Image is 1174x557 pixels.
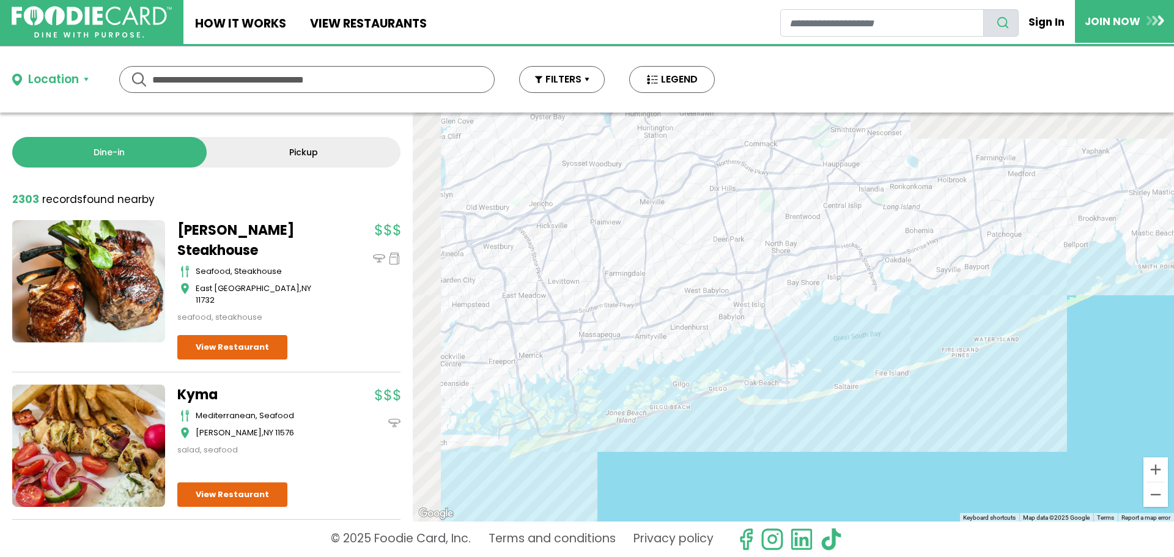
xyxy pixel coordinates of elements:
[1097,514,1114,521] a: Terms
[963,514,1016,522] button: Keyboard shortcuts
[519,66,605,93] button: FILTERS
[275,427,294,438] span: 11576
[790,528,813,551] img: linkedin.svg
[1121,514,1170,521] a: Report a map error
[180,265,190,278] img: cutlery_icon.svg
[1019,9,1075,35] a: Sign In
[629,66,715,93] button: LEGEND
[301,282,311,294] span: NY
[177,482,287,507] a: View Restaurant
[177,444,330,456] div: salad, seafood
[12,137,207,168] a: Dine-in
[177,311,330,323] div: seafood, steakhouse
[196,427,262,438] span: [PERSON_NAME]
[180,427,190,439] img: map_icon.svg
[373,253,385,265] img: dinein_icon.svg
[196,265,330,278] div: seafood, steakhouse
[196,427,330,439] div: ,
[633,528,714,551] a: Privacy policy
[264,427,273,438] span: NY
[388,253,401,265] img: pickup_icon.svg
[12,71,89,89] button: Location
[196,294,215,306] span: 11732
[12,6,172,39] img: FoodieCard; Eat, Drink, Save, Donate
[734,528,758,551] svg: check us out on facebook
[416,506,456,522] a: Open this area in Google Maps (opens a new window)
[416,506,456,522] img: Google
[177,220,330,260] a: [PERSON_NAME] Steakhouse
[28,71,79,89] div: Location
[780,9,984,37] input: restaurant search
[1143,457,1168,482] button: Zoom in
[177,335,287,360] a: View Restaurant
[180,282,190,295] img: map_icon.svg
[819,528,843,551] img: tiktok.svg
[12,192,39,207] strong: 2303
[331,528,471,551] p: © 2025 Foodie Card, Inc.
[177,385,330,405] a: Kyma
[12,192,155,208] div: found nearby
[489,528,616,551] a: Terms and conditions
[388,417,401,429] img: dinein_icon.svg
[983,9,1019,37] button: search
[1023,514,1090,521] span: Map data ©2025 Google
[207,137,401,168] a: Pickup
[196,282,330,306] div: ,
[196,410,330,422] div: mediterranean, seafood
[42,192,83,207] span: records
[196,282,300,294] span: East [GEOGRAPHIC_DATA]
[180,410,190,422] img: cutlery_icon.svg
[1143,482,1168,507] button: Zoom out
